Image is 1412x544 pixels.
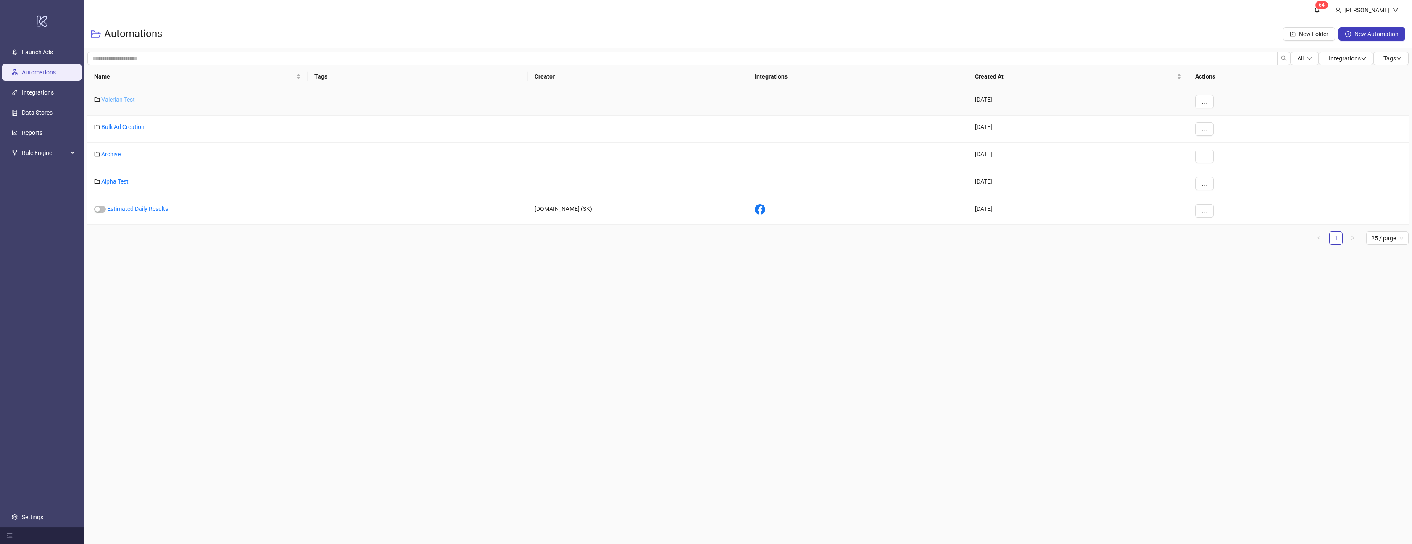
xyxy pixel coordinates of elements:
th: Tags [308,65,528,88]
li: Previous Page [1312,231,1326,245]
button: ... [1195,150,1214,163]
a: Launch Ads [22,49,53,55]
span: ... [1202,126,1207,132]
li: 1 [1329,231,1343,245]
th: Created At [968,65,1188,88]
div: [DATE] [968,88,1188,116]
span: bell [1314,7,1320,13]
button: right [1346,231,1359,245]
span: ... [1202,208,1207,214]
span: menu-fold [7,533,13,539]
button: New Automation [1338,27,1405,41]
sup: 64 [1315,1,1328,9]
th: Integrations [748,65,968,88]
span: Integrations [1329,55,1367,62]
button: ... [1195,177,1214,190]
button: Integrationsdown [1319,52,1373,65]
th: Creator [528,65,748,88]
li: Next Page [1346,231,1359,245]
span: 4 [1322,2,1325,8]
h3: Automations [104,27,162,41]
span: folder [94,97,100,102]
a: Integrations [22,89,54,96]
span: right [1350,235,1355,240]
span: All [1297,55,1304,62]
th: Actions [1188,65,1409,88]
span: down [1393,7,1399,13]
div: [DATE] [968,197,1188,225]
div: [DATE] [968,143,1188,170]
span: down [1361,55,1367,61]
button: Alldown [1291,52,1319,65]
a: Valerian Test [101,96,135,103]
span: plus-circle [1345,31,1351,37]
button: ... [1195,122,1214,136]
span: 6 [1319,2,1322,8]
span: ... [1202,98,1207,105]
span: Rule Engine [22,145,68,161]
span: folder [94,124,100,130]
button: left [1312,231,1326,245]
button: ... [1195,204,1214,218]
span: Tags [1383,55,1402,62]
a: Data Stores [22,109,53,116]
a: 1 [1330,232,1342,244]
span: New Automation [1354,31,1399,37]
span: folder [94,179,100,184]
span: Name [94,72,294,81]
th: Name [87,65,308,88]
button: New Folder [1283,27,1335,41]
span: left [1317,235,1322,240]
div: Page Size [1366,231,1409,245]
button: ... [1195,95,1214,108]
button: Tagsdown [1373,52,1409,65]
span: down [1396,55,1402,61]
div: [PERSON_NAME] [1341,5,1393,15]
span: folder-open [91,29,101,39]
span: folder [94,151,100,157]
a: Estimated Daily Results [107,205,168,212]
a: Reports [22,129,42,136]
span: fork [12,150,18,156]
a: Settings [22,514,43,520]
span: folder-add [1290,31,1296,37]
a: Archive [101,151,121,158]
div: [DOMAIN_NAME] (SK) [528,197,748,225]
div: [DATE] [968,116,1188,143]
span: user [1335,7,1341,13]
span: search [1281,55,1287,61]
a: Alpha Test [101,178,129,185]
span: down [1307,56,1312,61]
span: 25 / page [1371,232,1404,244]
span: Created At [975,72,1175,81]
span: New Folder [1299,31,1328,37]
a: Bulk Ad Creation [101,124,145,130]
span: ... [1202,153,1207,160]
div: [DATE] [968,170,1188,197]
a: Automations [22,69,56,76]
span: ... [1202,180,1207,187]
